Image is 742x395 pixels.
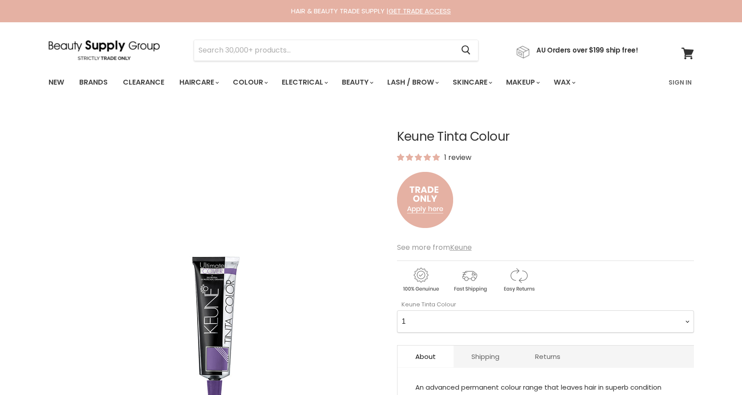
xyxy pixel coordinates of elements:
[397,130,694,144] h1: Keune Tinta Colour
[275,73,333,92] a: Electrical
[226,73,273,92] a: Colour
[697,353,733,386] iframe: Gorgias live chat messenger
[454,346,517,367] a: Shipping
[397,300,456,309] label: Keune Tinta Colour
[397,346,454,367] a: About
[517,346,578,367] a: Returns
[397,152,442,163] span: 5.00 stars
[194,40,478,61] form: Product
[446,266,493,293] img: shipping.gif
[499,73,545,92] a: Makeup
[37,69,705,95] nav: Main
[450,242,472,252] a: Keune
[42,69,623,95] ul: Main menu
[454,40,478,61] button: Search
[381,73,444,92] a: Lash / Brow
[446,73,498,92] a: Skincare
[547,73,581,92] a: Wax
[335,73,379,92] a: Beauty
[42,73,71,92] a: New
[397,266,444,293] img: genuine.gif
[663,73,697,92] a: Sign In
[116,73,171,92] a: Clearance
[397,242,472,252] span: See more from
[194,40,454,61] input: Search
[389,6,451,16] a: GET TRADE ACCESS
[73,73,114,92] a: Brands
[173,73,224,92] a: Haircare
[37,7,705,16] div: HAIR & BEAUTY TRADE SUPPLY |
[397,163,453,237] img: to.png
[495,266,542,293] img: returns.gif
[442,152,471,163] span: 1 review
